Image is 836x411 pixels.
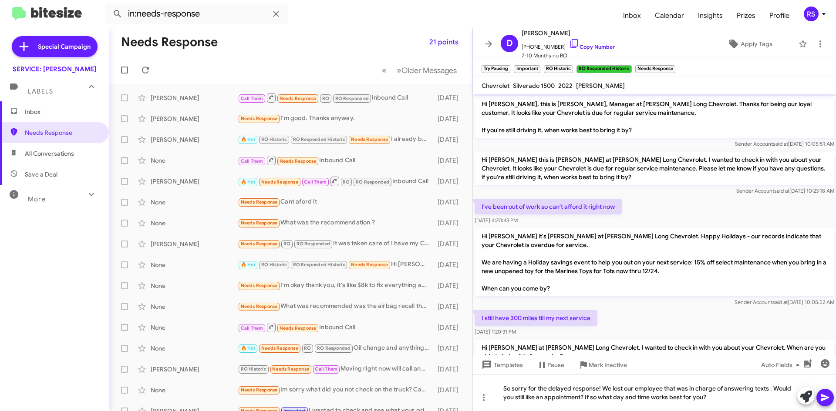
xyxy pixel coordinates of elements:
[151,198,238,207] div: None
[741,36,772,52] span: Apply Tags
[13,65,96,74] div: SERVICE: [PERSON_NAME]
[691,3,730,28] a: Insights
[238,155,433,166] div: Inbound Call
[151,177,238,186] div: [PERSON_NAME]
[506,37,513,50] span: D
[514,65,540,73] small: Important
[241,262,256,267] span: 🔥 Hot
[304,179,327,185] span: Call Them
[238,260,433,270] div: Hi [PERSON_NAME]. No follow-up as yet. However, your service team did apprise me of the recommend...
[151,365,238,374] div: [PERSON_NAME]
[151,135,238,144] div: [PERSON_NAME]
[151,219,238,227] div: None
[772,299,788,305] span: said at
[241,387,278,393] span: Needs Response
[433,281,465,290] div: [DATE]
[304,345,311,351] span: RO
[544,65,573,73] small: RO Historic
[475,310,597,326] p: I still have 300 miles till my next service
[530,357,571,373] button: Pause
[151,94,238,102] div: [PERSON_NAME]
[280,325,317,331] span: Needs Response
[569,43,615,50] a: Copy Number
[238,218,433,228] div: What was the recommendation ?
[238,197,433,207] div: Cant aford it
[315,366,337,372] span: Call Them
[705,36,794,52] button: Apply Tags
[151,114,238,123] div: [PERSON_NAME]
[241,304,278,309] span: Needs Response
[151,323,238,332] div: None
[576,65,631,73] small: RO Responded Historic
[335,96,369,101] span: RO Responded
[241,345,256,351] span: 🔥 Hot
[241,179,256,185] span: 🔥 Hot
[356,179,389,185] span: RO Responded
[351,137,388,142] span: Needs Response
[238,176,433,187] div: Inbound Call
[558,82,573,90] span: 2022
[151,386,238,394] div: None
[433,94,465,102] div: [DATE]
[272,366,309,372] span: Needs Response
[754,357,810,373] button: Auto Fields
[241,325,263,331] span: Call Them
[343,179,350,185] span: RO
[238,322,433,333] div: Inbound Call
[773,140,788,147] span: said at
[241,283,278,288] span: Needs Response
[475,152,834,185] p: Hi [PERSON_NAME] this is [PERSON_NAME] at [PERSON_NAME] Long Chevrolet. I wanted to check in with...
[238,114,433,124] div: I'm good. Thanks anyway.
[433,240,465,248] div: [DATE]
[238,134,433,144] div: I already booked the appointment
[547,357,564,373] span: Pause
[25,128,99,137] span: Needs Response
[151,261,238,269] div: None
[280,96,317,101] span: Needs Response
[238,281,433,291] div: I'm okay thank you, it's like $8k to fix everything and I don't have that
[513,82,555,90] span: Silverado 1500
[261,137,287,142] span: RO Historic
[804,7,819,21] div: RS
[576,82,625,90] span: [PERSON_NAME]
[762,3,796,28] a: Profile
[238,343,433,353] div: Oil change and anything needed for 63k miles
[151,156,238,165] div: None
[730,3,762,28] span: Prizes
[280,158,317,164] span: Needs Response
[473,357,530,373] button: Templates
[382,65,387,76] span: «
[238,92,433,103] div: Inbound Call
[317,345,351,351] span: RO Responded
[475,328,516,335] span: [DATE] 1:20:31 PM
[105,3,288,24] input: Search
[433,198,465,207] div: [DATE]
[433,344,465,353] div: [DATE]
[261,262,287,267] span: RO Historic
[238,239,433,249] div: It was taken care of I have my Chevrolet equinox dare [DATE] for some repairs
[25,149,74,158] span: All Conversations
[616,3,648,28] a: Inbox
[648,3,691,28] a: Calendar
[735,140,834,147] span: Sender Account [DATE] 10:05:51 AM
[522,38,615,51] span: [PHONE_NUMBER]
[635,65,675,73] small: Needs Response
[475,228,834,296] p: Hi [PERSON_NAME] it's [PERSON_NAME] at [PERSON_NAME] Long Chevrolet. Happy Holidays - our records...
[774,187,789,194] span: said at
[377,61,392,79] button: Previous
[293,137,345,142] span: RO Responded Historic
[433,302,465,311] div: [DATE]
[151,240,238,248] div: [PERSON_NAME]
[241,199,278,205] span: Needs Response
[322,96,329,101] span: RO
[121,35,218,49] h1: Needs Response
[297,241,330,247] span: RO Responded
[351,262,388,267] span: Needs Response
[25,170,57,179] span: Save a Deal
[429,34,458,50] span: 21 points
[761,357,803,373] span: Auto Fields
[433,114,465,123] div: [DATE]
